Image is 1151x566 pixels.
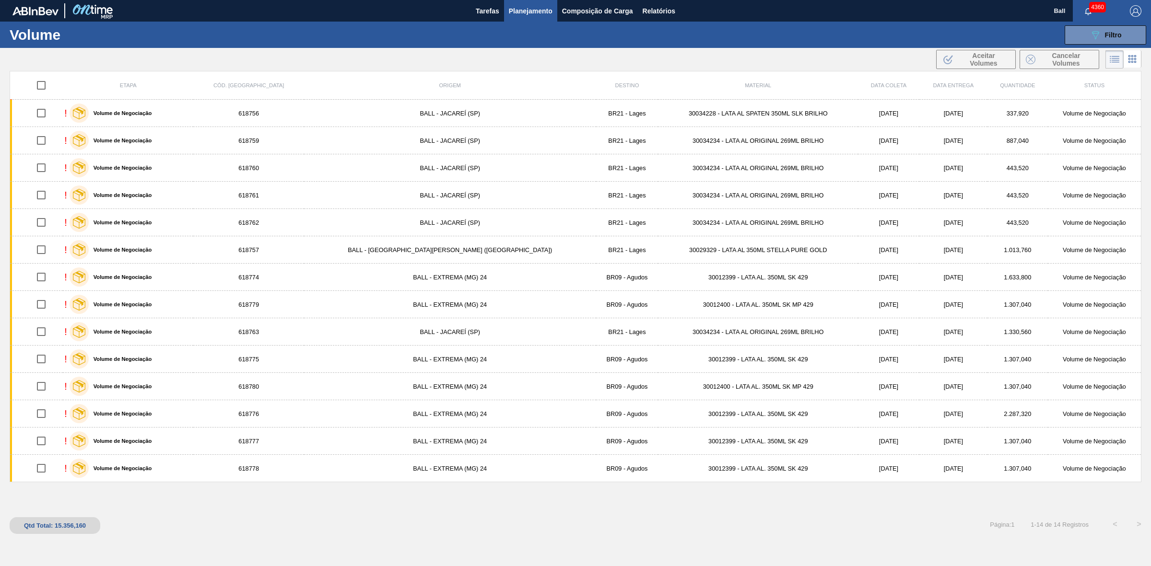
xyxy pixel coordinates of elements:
[858,455,919,482] td: [DATE]
[64,190,67,201] div: !
[858,236,919,264] td: [DATE]
[1020,50,1099,69] button: Cancelar Volumes
[10,427,1141,455] a: !Volume de Negociação618777BALL - EXTREMA (MG) 24BR09 - Agudos30012399 - LATA AL. 350ML SK 429[DA...
[987,346,1048,373] td: 1.307,040
[193,182,304,209] td: 618761
[64,244,67,255] div: !
[919,236,987,264] td: [DATE]
[858,264,919,291] td: [DATE]
[304,209,596,236] td: BALL - JACAREÍ (SP)
[304,100,596,127] td: BALL - JACAREÍ (SP)
[304,236,596,264] td: BALL - [GEOGRAPHIC_DATA][PERSON_NAME] ([GEOGRAPHIC_DATA])
[10,29,158,40] h1: Volume
[1048,182,1141,209] td: Volume de Negociação
[596,264,658,291] td: BR09 - Agudos
[1130,5,1141,17] img: Logout
[193,236,304,264] td: 618757
[1089,2,1106,12] span: 4360
[1048,427,1141,455] td: Volume de Negociação
[987,373,1048,400] td: 1.307,040
[596,346,658,373] td: BR09 - Agudos
[1039,52,1093,67] span: Cancelar Volumes
[596,154,658,182] td: BR21 - Lages
[10,455,1141,482] a: !Volume de Negociação618778BALL - EXTREMA (MG) 24BR09 - Agudos30012399 - LATA AL. 350ML SK 429[DA...
[64,162,67,173] div: !
[1048,291,1141,318] td: Volume de Negociação
[1084,82,1104,88] span: Status
[10,154,1141,182] a: !Volume de Negociação618760BALL - JACAREÍ (SP)BR21 - Lages30034234 - LATA AL ORIGINAL 269ML BRILH...
[1048,236,1141,264] td: Volume de Negociação
[64,135,67,146] div: !
[919,291,987,318] td: [DATE]
[987,318,1048,346] td: 1.330,560
[658,318,858,346] td: 30034234 - LATA AL ORIGINAL 269ML BRILHO
[987,209,1048,236] td: 443,520
[304,127,596,154] td: BALL - JACAREÍ (SP)
[858,127,919,154] td: [DATE]
[89,274,152,280] label: Volume de Negociação
[936,50,1016,69] button: Aceitar Volumes
[596,455,658,482] td: BR09 - Agudos
[304,154,596,182] td: BALL - JACAREÍ (SP)
[89,438,152,444] label: Volume de Negociação
[658,264,858,291] td: 30012399 - LATA AL. 350ML SK 429
[596,127,658,154] td: BR21 - Lages
[10,400,1141,427] a: !Volume de Negociação618776BALL - EXTREMA (MG) 24BR09 - Agudos30012399 - LATA AL. 350ML SK 429[DA...
[858,291,919,318] td: [DATE]
[1048,455,1141,482] td: Volume de Negociação
[958,52,1010,67] span: Aceitar Volumes
[658,373,858,400] td: 30012400 - LATA AL. 350ML SK MP 429
[304,318,596,346] td: BALL - JACAREÍ (SP)
[64,408,67,419] div: !
[987,427,1048,455] td: 1.307,040
[10,291,1141,318] a: !Volume de Negociação618779BALL - EXTREMA (MG) 24BR09 - Agudos30012400 - LATA AL. 350ML SK MP 429...
[643,5,675,17] span: Relatórios
[658,291,858,318] td: 30012400 - LATA AL. 350ML SK MP 429
[509,5,552,17] span: Planejamento
[1048,318,1141,346] td: Volume de Negociação
[193,455,304,482] td: 618778
[1029,521,1089,528] span: 1 - 14 de 14 Registros
[858,209,919,236] td: [DATE]
[919,100,987,127] td: [DATE]
[858,346,919,373] td: [DATE]
[658,209,858,236] td: 30034234 - LATA AL ORIGINAL 269ML BRILHO
[304,427,596,455] td: BALL - EXTREMA (MG) 24
[1048,154,1141,182] td: Volume de Negociação
[987,127,1048,154] td: 887,040
[193,264,304,291] td: 618774
[658,182,858,209] td: 30034234 - LATA AL ORIGINAL 269ML BRILHO
[987,400,1048,427] td: 2.287,320
[89,110,152,116] label: Volume de Negociação
[476,5,499,17] span: Tarefas
[89,138,152,143] label: Volume de Negociação
[987,154,1048,182] td: 443,520
[64,381,67,392] div: !
[64,272,67,283] div: !
[10,127,1141,154] a: !Volume de Negociação618759BALL - JACAREÍ (SP)BR21 - Lages30034234 - LATA AL ORIGINAL 269ML BRILH...
[64,463,67,474] div: !
[304,346,596,373] td: BALL - EXTREMA (MG) 24
[919,400,987,427] td: [DATE]
[919,455,987,482] td: [DATE]
[919,182,987,209] td: [DATE]
[193,400,304,427] td: 618776
[919,318,987,346] td: [DATE]
[987,236,1048,264] td: 1.013,760
[1048,209,1141,236] td: Volume de Negociação
[615,82,639,88] span: Destino
[89,411,152,416] label: Volume de Negociação
[120,82,137,88] span: Etapa
[658,455,858,482] td: 30012399 - LATA AL. 350ML SK 429
[64,108,67,119] div: !
[304,455,596,482] td: BALL - EXTREMA (MG) 24
[1103,512,1127,536] button: <
[213,82,284,88] span: Cód. [GEOGRAPHIC_DATA]
[987,182,1048,209] td: 443,520
[919,346,987,373] td: [DATE]
[858,100,919,127] td: [DATE]
[745,82,771,88] span: Material
[596,318,658,346] td: BR21 - Lages
[987,100,1048,127] td: 337,920
[89,356,152,362] label: Volume de Negociação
